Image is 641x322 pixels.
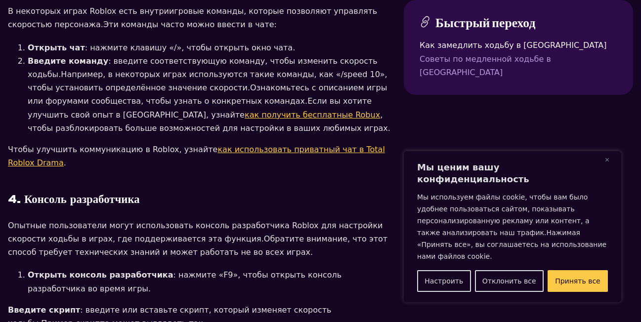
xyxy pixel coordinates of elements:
ya-tr-span: : нажмите клавишу «/», чтобы открыть окно чата. [85,43,296,52]
ya-tr-span: Настроить [425,277,463,285]
ya-tr-span: Эти команды часто можно ввести в чате: [103,20,277,29]
p: Мы ценим вашу конфиденциальность [417,161,608,185]
ya-tr-span: Опытные пользователи могут использовать консоль разработчика Roblox для настройки скорости ходьбы... [8,221,383,243]
a: Советы по медленной ходьбе в [GEOGRAPHIC_DATA] [420,52,617,79]
a: как получить бесплатные Robux [245,110,380,120]
button: Отвергать Все [475,270,544,292]
ya-tr-span: Отклонить все [482,277,536,285]
ya-tr-span: , чтобы разблокировать больше возможностей для настройки в ваших любимых играх. [28,110,390,133]
ya-tr-span: : введите соответствующую команду, чтобы изменить скорость ходьбы. [28,56,378,79]
ya-tr-span: Открыть чат [28,43,85,52]
ya-tr-span: Принять все [555,277,600,285]
button: Закрыть [605,154,617,165]
a: Как замедлить ходьбу в [GEOGRAPHIC_DATA] [420,39,617,52]
ya-tr-span: Введите команду [28,56,108,66]
ya-tr-span: В некоторых играх Roblox есть внутриигровые команды, которые позволяют управлять скоростью персон... [8,6,377,29]
ya-tr-span: Нажимая «Принять все», вы соглашаетесь на использование нами файлов cookie. [417,229,606,260]
img: Закрыть [605,158,609,162]
div: Мы ценим вашу конфиденциальность [404,151,621,302]
nav: Содержание [420,39,617,80]
ya-tr-span: Например, в некоторых играх используются такие команды, как «/speed 10», чтобы установить определ... [28,70,387,92]
ya-tr-span: Если вы хотите улучшить свой опыт в [GEOGRAPHIC_DATA], узнайте [28,96,372,119]
button: Принимаю Все [548,270,608,292]
ya-tr-span: . [64,158,66,167]
ya-tr-span: Быстрый переход [435,16,535,30]
ya-tr-span: Введите скрипт [8,305,80,315]
ya-tr-span: 4. Консоль разработчика [8,193,140,206]
ya-tr-span: Чтобы улучшить коммуникацию в Roblox, узнайте [8,145,217,154]
ya-tr-span: Мы используем файлы cookie, чтобы вам было удобнее пользоваться сайтом, показывать персонализиров... [417,193,589,237]
ya-tr-span: : нажмите «F9», чтобы открыть консоль разработчика во время игры. [28,270,342,293]
ya-tr-span: Открыть консоль разработчика [28,270,173,280]
button: Настроить [417,270,471,292]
